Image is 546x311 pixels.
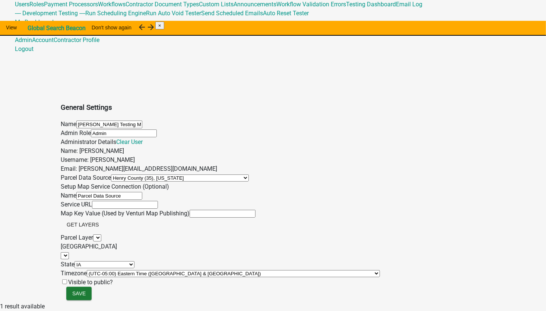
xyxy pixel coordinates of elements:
label: Service URL [61,201,92,208]
div: Username: [PERSON_NAME] [61,155,380,164]
button: Get Layers [61,218,105,231]
a: Email Log [396,1,422,8]
a: Admin [15,36,32,44]
div: Email: [PERSON_NAME][EMAIL_ADDRESS][DOMAIN_NAME] [61,164,380,173]
a: Account [32,36,54,44]
input: Visible to public? [62,279,67,284]
div: Administrator Details [61,138,380,147]
button: Close [155,22,164,29]
div: [GEOGRAPHIC_DATA] [61,242,380,251]
a: Run Auto Void Tester [146,10,201,17]
div: Name: [PERSON_NAME] [61,147,380,155]
label: Parcel Layer [61,234,93,241]
a: My Dashboard [15,19,54,26]
label: Name [61,121,76,128]
label: Admin Role [61,129,91,137]
h3: General Settings [61,102,380,113]
strong: Global Search Beacon [28,25,86,32]
div: [EMAIL_ADDRESS][DOMAIN_NAME] [15,36,546,54]
a: Payment Processors [44,1,98,8]
a: Run Scheduling Engine [85,10,146,17]
a: Testing Dashboard [346,1,396,8]
label: Map Key Value (Used by Venturi Map Publishing) [61,210,190,217]
span: Save [72,290,86,296]
button: Don't show again [86,21,137,34]
i: arrow_back [137,23,146,32]
a: Clear User [116,138,143,145]
label: Name [61,192,76,199]
label: Visible to public? [61,279,113,286]
a: Send Scheduled Emails [201,10,263,17]
a: Workflows [98,1,126,8]
a: Custom Lists [199,1,234,8]
i: arrow_forward [146,23,155,32]
a: Workflow Validation Errors [276,1,346,8]
a: Auto Reset Tester [263,10,309,17]
span: × [158,23,161,28]
a: Logout [15,45,34,52]
a: Users [15,1,29,8]
a: Roles [29,1,44,8]
div: Setup Map Service Connection (Optional) [61,182,380,191]
button: Save [66,287,92,300]
a: ---- Development Testing ---- [15,10,85,17]
a: Contractor Profile [54,36,99,44]
a: Contractor Document Types [126,1,199,8]
a: Announcements [234,1,276,8]
label: Timezone [61,270,87,277]
label: Parcel Data Source [61,174,111,181]
label: State [61,261,74,268]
